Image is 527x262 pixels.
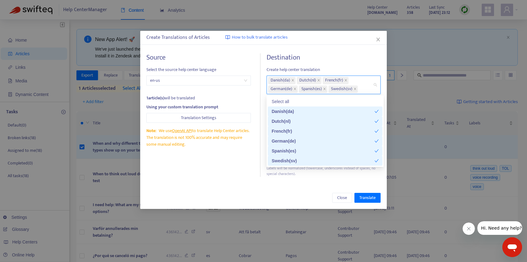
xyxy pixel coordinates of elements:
span: Create help center translation [267,66,381,73]
span: Dutch ( nl ) [299,77,316,84]
span: check [374,119,379,123]
span: check [374,109,379,114]
span: German ( de ) [271,85,292,93]
span: How to bulk translate articles [232,34,288,41]
a: OpenAI API [172,127,192,134]
span: check [374,149,379,153]
span: Translation Settings [181,114,216,121]
div: Danish ( da ) [272,108,374,115]
span: check [374,139,379,143]
div: Using your custom translation prompt [146,104,251,110]
a: How to bulk translate articles [225,34,288,41]
span: close [317,79,320,82]
h4: Destination [267,53,381,62]
div: Dutch ( nl ) [272,118,374,125]
span: Translate [359,194,376,201]
span: close [353,87,357,91]
div: Create Translations of Articles [146,34,381,41]
span: Note: [146,127,156,134]
span: Select the source help center language [146,66,251,73]
span: en-us [150,76,247,85]
span: close [344,79,347,82]
span: check [374,159,379,163]
span: Danish ( da ) [271,77,290,84]
button: Translation Settings [146,113,251,123]
span: close [376,37,381,42]
button: Close [375,36,382,43]
button: Close [332,193,352,203]
div: German ( de ) [272,138,374,144]
iframe: Close message [463,222,475,235]
div: We use to translate Help Center articles. The translation is not 100% accurate and may require so... [146,127,251,148]
div: Spanish ( es ) [272,148,374,154]
span: Swedish ( sv ) [331,85,352,93]
img: image-link [225,35,230,40]
div: Swedish ( sv ) [272,157,374,164]
strong: 1 article(s) [146,94,164,102]
span: check [374,129,379,133]
div: Select all [268,97,382,106]
span: close [323,87,326,91]
span: Close [337,194,347,201]
span: French ( fr ) [325,77,343,84]
div: will be translated [146,95,251,102]
span: close [291,79,294,82]
div: Select all [272,98,379,105]
button: Translate [354,193,381,203]
div: French ( fr ) [272,128,374,135]
span: close [293,87,296,91]
h4: Source [146,53,251,62]
div: Labels will be normalized (lowercase, underscores instead of spaces, no special characters). [267,165,381,177]
iframe: Message from company [477,221,522,235]
iframe: Button to launch messaging window [502,237,522,257]
span: Spanish ( es ) [301,85,322,93]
